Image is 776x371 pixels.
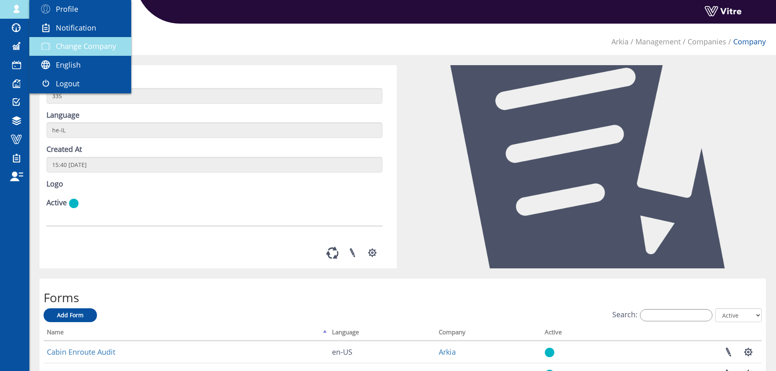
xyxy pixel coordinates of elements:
th: Name: activate to sort column descending [44,326,329,341]
img: yes [545,347,554,358]
span: Logout [56,79,79,88]
td: en-US [329,341,436,363]
img: yes [69,198,79,209]
h2: Forms [44,291,762,304]
label: Search: [612,309,712,321]
label: Logo [46,179,63,189]
input: Search: [640,309,712,321]
li: Management [629,37,681,47]
span: Notification [56,23,96,33]
span: Profile [56,4,78,14]
a: Companies [688,37,726,46]
th: Company [435,326,541,341]
a: Arkia [611,37,629,46]
a: Add Form [44,308,97,322]
a: Change Company [29,37,131,56]
th: Active [541,326,615,341]
a: Cabin Enroute Audit [47,347,115,357]
span: Change Company [56,41,116,51]
th: Language [329,326,436,341]
label: Active [46,198,67,208]
a: English [29,56,131,75]
a: Notification [29,19,131,37]
span: English [56,60,81,70]
a: Arkia [439,347,456,357]
label: Created At [46,144,82,155]
li: Company [726,37,766,47]
label: Language [46,110,79,121]
a: Logout [29,75,131,93]
span: Add Form [57,311,84,319]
